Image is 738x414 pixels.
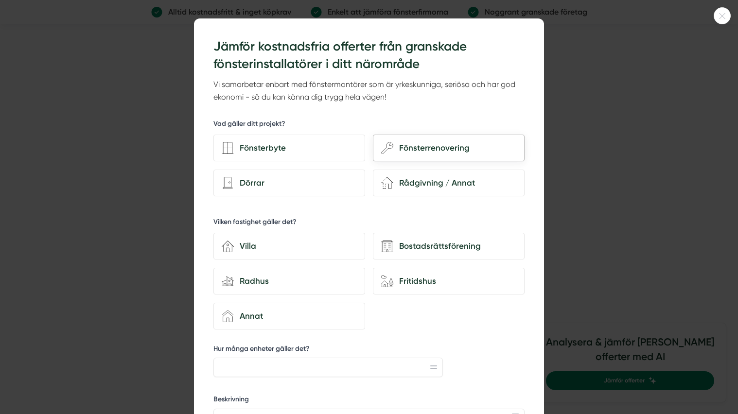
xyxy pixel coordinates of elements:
h3: Jämför kostnadsfria offerter från granskade fönsterinstallatörer i ditt närområde [213,38,525,73]
p: Vi samarbetar enbart med fönstermontörer som är yrkeskunniga, seriösa och har god ekonomi - så du... [213,78,525,104]
label: Beskrivning [213,395,525,407]
label: Hur många enheter gäller det? [213,344,443,356]
h5: Vilken fastighet gäller det? [213,217,297,229]
h5: Vad gäller ditt projekt? [213,119,285,131]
